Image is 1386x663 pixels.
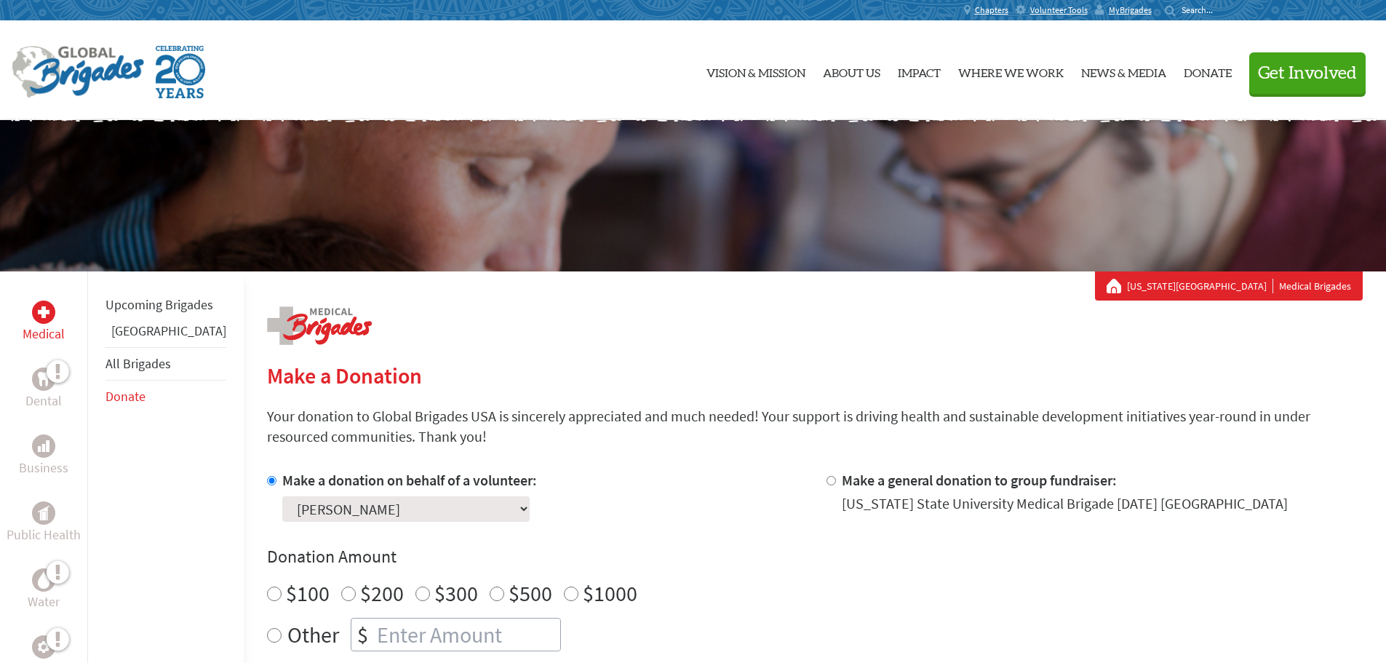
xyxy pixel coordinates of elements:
a: DentalDental [25,368,62,411]
label: Make a general donation to group fundraiser: [842,471,1117,489]
li: Donate [105,381,226,413]
div: Engineering [32,635,55,659]
p: Business [19,458,68,478]
p: Dental [25,391,62,411]
a: Donate [1184,33,1232,108]
span: MyBrigades [1109,4,1152,16]
img: Water [38,571,49,588]
img: Medical [38,306,49,318]
a: MedicalMedical [23,301,65,344]
img: Dental [38,372,49,386]
a: All Brigades [105,355,171,372]
label: Other [287,618,339,651]
input: Enter Amount [374,619,560,651]
a: [GEOGRAPHIC_DATA] [111,322,226,339]
li: Upcoming Brigades [105,289,226,321]
li: Guatemala [105,321,226,347]
div: $ [351,619,374,651]
h2: Make a Donation [267,362,1363,389]
label: $100 [286,579,330,607]
div: [US_STATE] State University Medical Brigade [DATE] [GEOGRAPHIC_DATA] [842,493,1288,514]
button: Get Involved [1249,52,1366,94]
div: Water [32,568,55,592]
p: Your donation to Global Brigades USA is sincerely appreciated and much needed! Your support is dr... [267,406,1363,447]
a: WaterWater [28,568,60,612]
label: $200 [360,579,404,607]
div: Medical Brigades [1107,279,1351,293]
img: Engineering [38,641,49,653]
div: Medical [32,301,55,324]
label: $500 [509,579,552,607]
span: Volunteer Tools [1030,4,1088,16]
img: Global Brigades Celebrating 20 Years [156,46,205,98]
a: Where We Work [958,33,1064,108]
a: BusinessBusiness [19,434,68,478]
img: Global Brigades Logo [12,46,144,98]
p: Public Health [7,525,81,545]
a: Upcoming Brigades [105,296,213,313]
a: News & Media [1081,33,1166,108]
a: [US_STATE][GEOGRAPHIC_DATA] [1127,279,1273,293]
div: Public Health [32,501,55,525]
a: Donate [105,388,146,405]
a: Impact [898,33,941,108]
span: Chapters [975,4,1008,16]
a: Vision & Mission [706,33,805,108]
h4: Donation Amount [267,545,1363,568]
input: Search... [1182,4,1223,15]
img: logo-medical.png [267,306,372,345]
a: Public HealthPublic Health [7,501,81,545]
div: Dental [32,368,55,391]
img: Public Health [38,506,49,520]
p: Medical [23,324,65,344]
img: Business [38,440,49,452]
span: Get Involved [1258,65,1357,82]
a: About Us [823,33,880,108]
label: $1000 [583,579,637,607]
label: Make a donation on behalf of a volunteer: [282,471,537,489]
p: Water [28,592,60,612]
div: Business [32,434,55,458]
li: All Brigades [105,347,226,381]
label: $300 [434,579,478,607]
